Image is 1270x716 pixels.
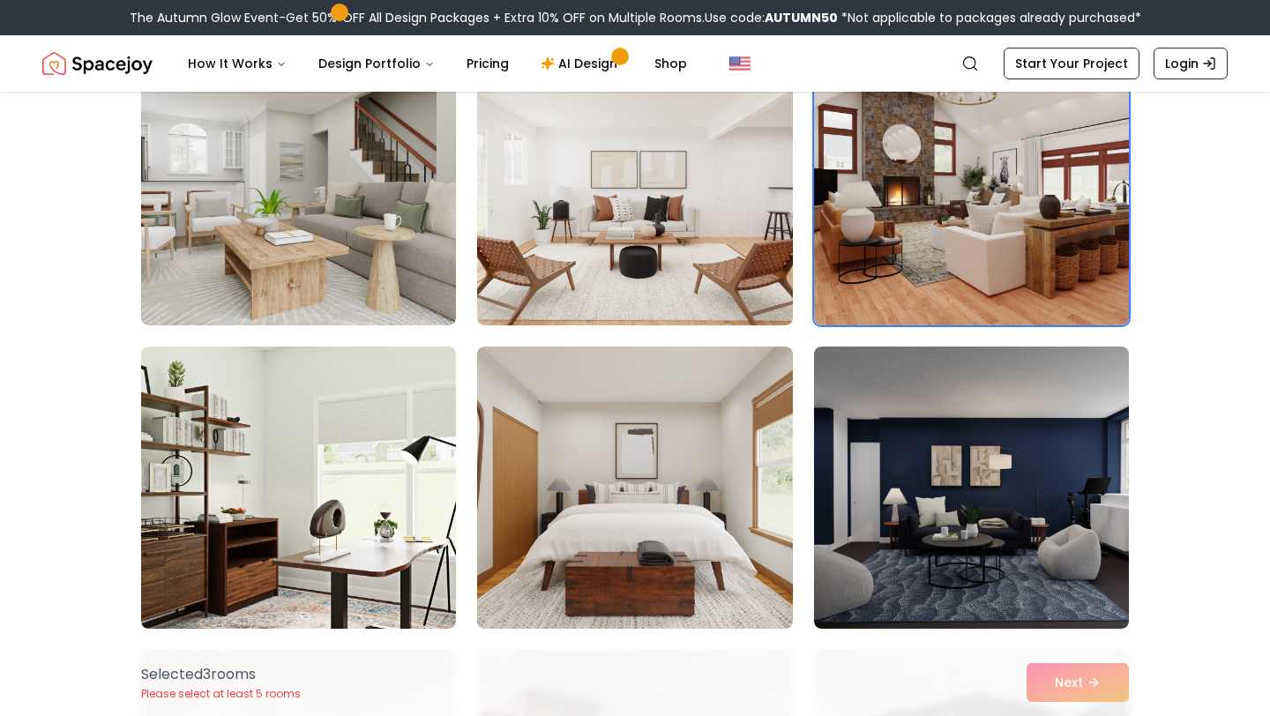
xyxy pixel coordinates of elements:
[141,43,456,325] img: Room room-55
[838,9,1141,26] span: *Not applicable to packages already purchased*
[477,347,792,629] img: Room room-59
[477,43,792,325] img: Room room-56
[1004,48,1139,79] a: Start Your Project
[174,46,301,81] button: How It Works
[814,347,1129,629] img: Room room-60
[174,46,701,81] nav: Main
[42,46,153,81] img: Spacejoy Logo
[304,46,449,81] button: Design Portfolio
[141,347,456,629] img: Room room-58
[42,46,153,81] a: Spacejoy
[765,9,838,26] b: AUTUMN50
[640,46,701,81] a: Shop
[527,46,637,81] a: AI Design
[130,9,1141,26] div: The Autumn Glow Event-Get 50% OFF All Design Packages + Extra 10% OFF on Multiple Rooms.
[1154,48,1228,79] a: Login
[141,687,301,701] p: Please select at least 5 rooms
[729,53,751,74] img: United States
[141,664,301,685] p: Selected 3 room s
[452,46,523,81] a: Pricing
[42,35,1228,92] nav: Global
[814,43,1129,325] img: Room room-57
[705,9,838,26] span: Use code:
